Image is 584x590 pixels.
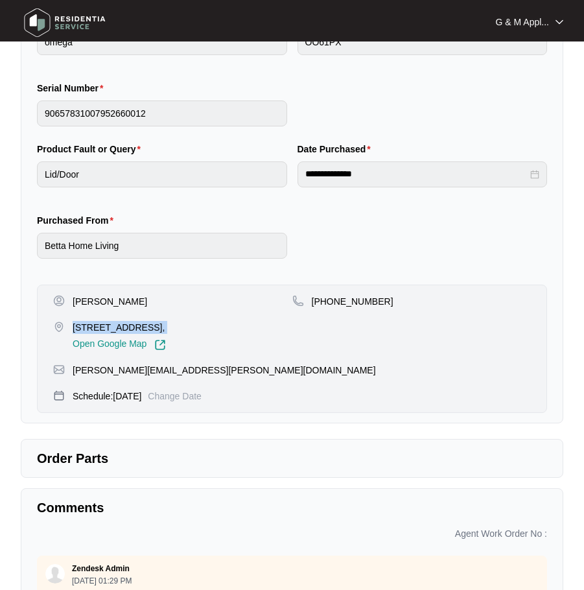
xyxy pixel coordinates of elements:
label: Purchased From [37,214,119,227]
img: map-pin [53,390,65,401]
input: Serial Number [37,100,287,126]
img: map-pin [53,321,65,333]
p: [DATE] 01:29 PM [72,577,132,585]
p: Order Parts [37,449,547,467]
img: dropdown arrow [555,19,563,25]
p: Zendesk Admin [72,563,130,574]
input: Product Fault or Query [37,161,287,187]
p: Comments [37,499,283,517]
img: user.svg [45,564,65,584]
a: Open Google Map [73,339,166,351]
p: G & M Appl... [496,16,549,29]
img: user-pin [53,295,65,307]
img: Link-External [154,339,166,351]
p: [PERSON_NAME][EMAIL_ADDRESS][PERSON_NAME][DOMAIN_NAME] [73,364,376,377]
label: Date Purchased [298,143,376,156]
p: [STREET_ADDRESS], [73,321,166,334]
label: Product Fault or Query [37,143,146,156]
p: Schedule: [DATE] [73,390,141,403]
p: [PERSON_NAME] [73,295,147,308]
input: Purchased From [37,233,287,259]
img: map-pin [292,295,304,307]
label: Serial Number [37,82,108,95]
img: residentia service logo [19,3,110,42]
p: [PHONE_NUMBER] [312,295,393,308]
p: Change Date [148,390,202,403]
img: map-pin [53,364,65,375]
input: Date Purchased [305,167,528,181]
p: Agent Work Order No : [455,527,547,540]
